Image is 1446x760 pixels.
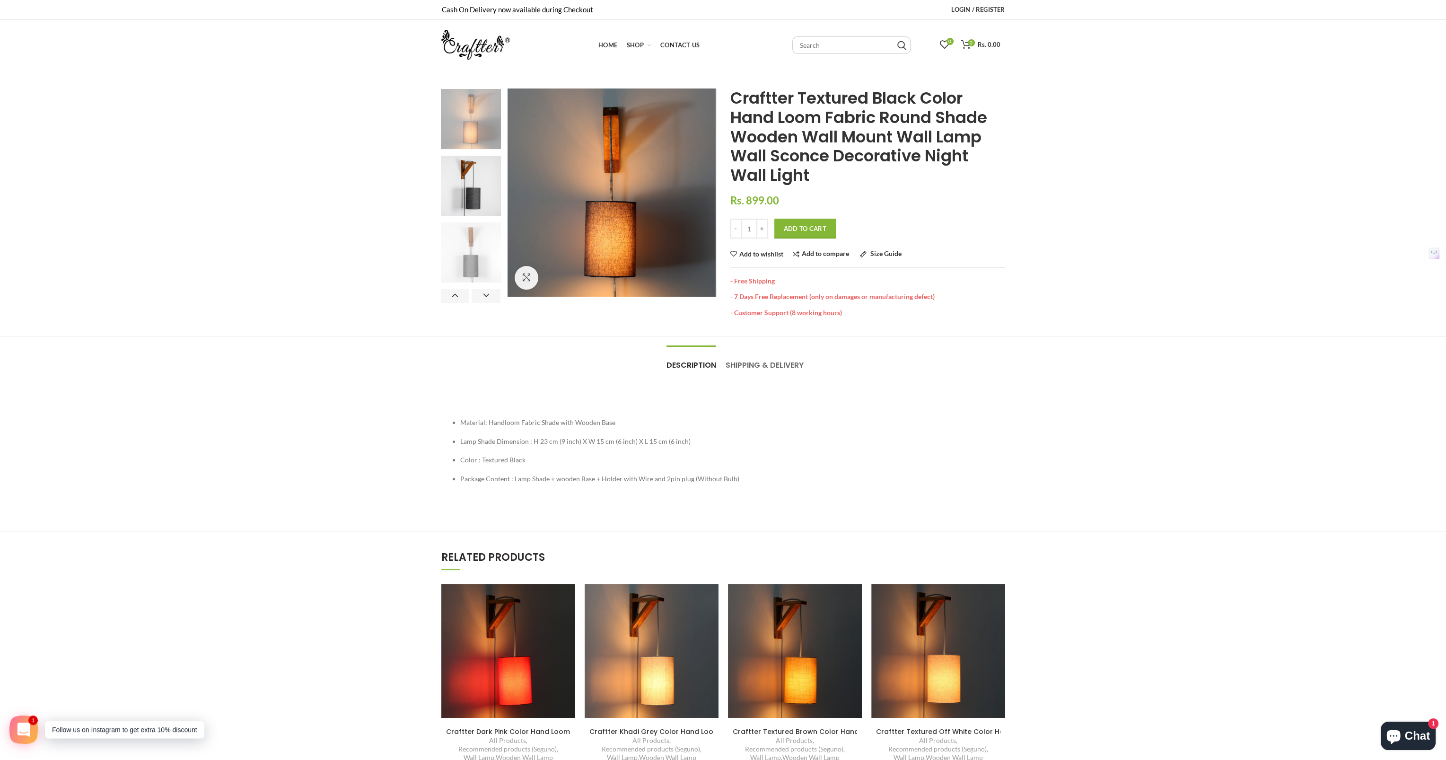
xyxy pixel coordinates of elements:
[460,475,739,483] span: Package Content : Lamp Shade + wooden Base + Holder with Wire and 2pin plug (Without Bulb)
[730,219,742,239] input: -
[956,35,1005,54] a: 0 Rs. 0.00
[28,715,38,725] span: 1
[919,736,956,745] a: All Products
[660,41,700,49] span: Contact Us
[460,418,615,426] span: Material: Handloom Fabric Shade with Wooden Base
[446,727,890,736] span: Craftter Dark Pink Color Hand Loom Fabric Round Shade Wooden Wall Mount Wall Lamp Wall Sconce Dec...
[441,289,470,303] button: Previous
[876,727,1354,736] span: Craftter Textured Off White Color Hand Loom Fabric Round Shade Wooden Wall Mount Wall Lamp Wall S...
[627,41,644,49] span: Shop
[776,736,813,745] a: All Products
[870,249,902,257] span: Size Guide
[739,251,783,257] span: Add to wishlist
[460,437,691,445] span: Lamp Shade Dimension : H 23 cm (9 inch) X W 15 cm (6 inch) X L 15 cm (6 inch)
[598,41,617,49] span: Home
[733,727,857,736] a: Craftter Textured Brown Color Hand Loom Fabric Round Shade Wooden Wall Mount Wall Lamp Wall Sconc...
[745,745,843,753] a: Recommended products (Seguno)
[792,36,911,54] input: Search
[978,41,1000,48] span: Rs. 0.00
[656,35,704,54] a: Contact Us
[730,87,987,186] span: Craftter Textured Black Color Hand Loom Fabric Round Shade Wooden Wall Mount Wall Lamp Wall Sconc...
[888,745,987,753] a: Recommended products (Seguno)
[876,727,1000,736] a: Craftter Textured Off White Color Hand Loom Fabric Round Shade Wooden Wall Mount Wall Lamp Wall S...
[935,35,954,54] a: 0
[756,219,768,239] input: +
[632,736,669,745] a: All Products
[802,249,849,257] span: Add to compare
[774,219,836,239] button: Add to Cart
[594,35,622,54] a: Home
[666,360,716,371] span: Description
[1378,722,1438,752] inbox-online-store-chat: Shopify online store chat
[458,745,557,753] a: Recommended products (Seguno)
[441,222,501,283] img: CWWL-1-4_150x_crop_center.jpg
[733,727,1200,736] span: Craftter Textured Brown Color Hand Loom Fabric Round Shade Wooden Wall Mount Wall Lamp Wall Sconc...
[441,550,545,565] span: RELATED PRODUCTS
[726,360,804,371] span: Shipping & Delivery
[446,727,570,736] a: Craftter Dark Pink Color Hand Loom Fabric Round Shade Wooden Wall Mount Wall Lamp Wall Sconce Dec...
[730,251,783,257] a: Add to wishlist
[730,194,779,207] span: Rs. 899.00
[897,41,906,50] input: Search
[489,736,526,745] a: All Products
[589,727,1040,736] span: Craftter Khadi Grey Color Hand Loom Fabric Round Shade Wooden Wall Mount Wall Lamp Wall Sconce De...
[726,346,804,375] a: Shipping & Delivery
[860,250,902,257] a: Size Guide
[472,289,500,303] button: Next
[666,346,716,375] a: Description
[968,39,975,46] span: 0
[951,6,1005,13] span: Login / Register
[460,456,526,464] span: Color : Textured Black
[441,156,501,216] img: CWWL-1-3_150x_crop_center.jpg
[946,38,954,45] span: 0
[622,35,656,54] a: Shop
[602,745,700,753] a: Recommended products (Seguno)
[589,727,714,736] a: Craftter Khadi Grey Color Hand Loom Fabric Round Shade Wooden Wall Mount Wall Lamp Wall Sconce De...
[441,89,501,149] img: CWWL-1-2_150x_crop_center.jpg
[793,250,849,257] a: Add to compare
[441,30,510,60] img: craftter.com
[730,267,1005,317] div: - Free Shipping - 7 Days Free Replacement (only on damages or manufacturing defect) - Customer Su...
